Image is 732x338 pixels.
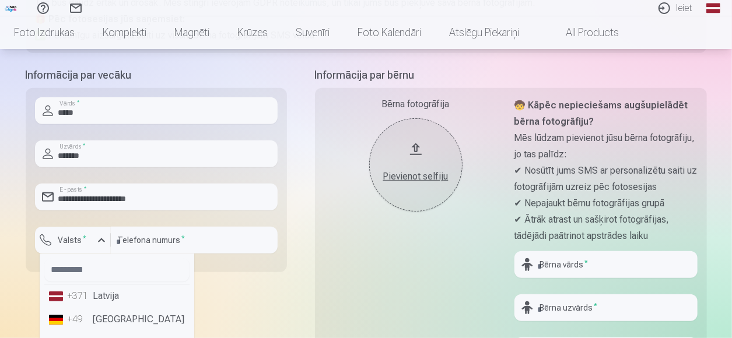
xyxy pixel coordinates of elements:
[435,16,533,49] a: Atslēgu piekariņi
[533,16,633,49] a: All products
[44,284,190,308] li: Latvija
[381,170,451,184] div: Pievienot selfiju
[160,16,223,49] a: Magnēti
[514,212,698,244] p: ✔ Ātrāk atrast un sašķirot fotogrāfijas, tādējādi paātrinot apstrādes laiku
[514,195,698,212] p: ✔ Nepajaukt bērnu fotogrāfijas grupā
[89,16,160,49] a: Komplekti
[514,100,688,127] strong: 🧒 Kāpēc nepieciešams augšupielādēt bērna fotogrāfiju?
[282,16,344,49] a: Suvenīri
[223,16,282,49] a: Krūzes
[324,97,507,111] div: Bērna fotogrāfija
[35,227,111,254] button: Valsts*
[5,5,17,12] img: /fa1
[68,289,91,303] div: +371
[68,312,91,326] div: +49
[44,308,190,331] li: [GEOGRAPHIC_DATA]
[344,16,435,49] a: Foto kalendāri
[26,67,287,83] h5: Informācija par vecāku
[54,234,92,246] label: Valsts
[514,130,698,163] p: Mēs lūdzam pievienot jūsu bērna fotogrāfiju, jo tas palīdz:
[315,67,707,83] h5: Informācija par bērnu
[514,163,698,195] p: ✔ Nosūtīt jums SMS ar personalizētu saiti uz fotogrāfijām uzreiz pēc fotosesijas
[369,118,463,212] button: Pievienot selfiju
